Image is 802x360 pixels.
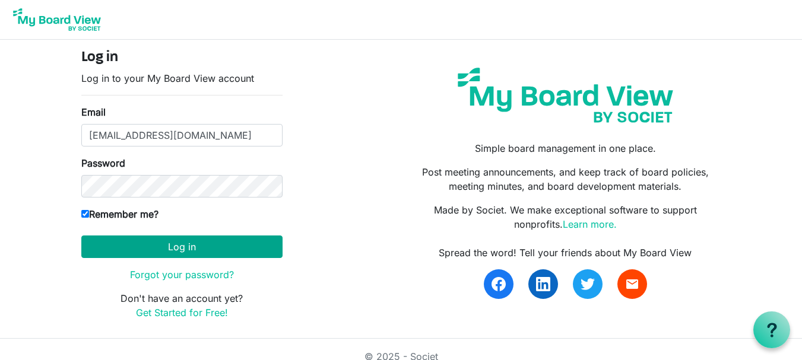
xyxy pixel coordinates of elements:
img: twitter.svg [581,277,595,291]
img: linkedin.svg [536,277,550,291]
img: my-board-view-societ.svg [449,59,682,132]
a: email [617,269,647,299]
label: Email [81,105,106,119]
a: Learn more. [563,218,617,230]
img: My Board View Logo [9,5,104,34]
p: Simple board management in one place. [410,141,721,155]
h4: Log in [81,49,283,66]
label: Remember me? [81,207,159,221]
a: Get Started for Free! [136,307,228,318]
input: Remember me? [81,210,89,218]
p: Don't have an account yet? [81,291,283,320]
p: Made by Societ. We make exceptional software to support nonprofits. [410,203,721,231]
label: Password [81,156,125,170]
img: facebook.svg [492,277,506,291]
div: Spread the word! Tell your friends about My Board View [410,246,721,260]
span: email [625,277,639,291]
p: Log in to your My Board View account [81,71,283,85]
button: Log in [81,235,283,258]
p: Post meeting announcements, and keep track of board policies, meeting minutes, and board developm... [410,165,721,193]
a: Forgot your password? [130,269,234,281]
